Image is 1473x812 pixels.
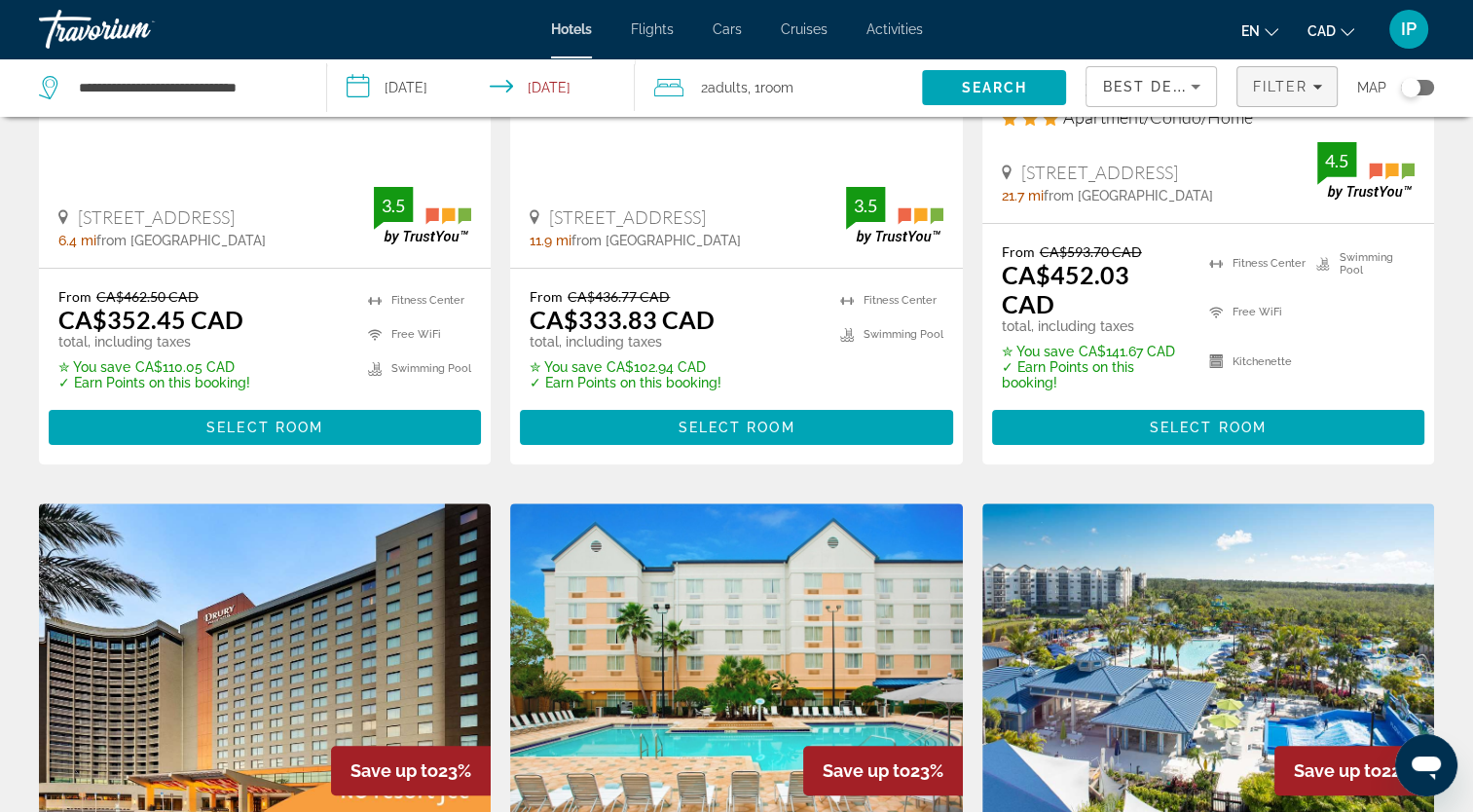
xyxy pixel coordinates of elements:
[1002,318,1185,334] p: total, including taxes
[992,410,1424,445] button: Select Room
[1236,66,1338,107] button: Filters
[58,375,250,390] p: ✓ Earn Points on this booking!
[866,21,923,37] a: Activities
[530,334,721,350] p: total, including taxes
[520,410,952,445] button: Select Room
[701,74,748,101] span: 2
[58,233,96,248] span: 6.4 mi
[520,415,952,436] a: Select Room
[1102,75,1200,98] mat-select: Sort by
[962,80,1028,95] span: Search
[530,288,563,305] span: From
[530,233,571,248] span: 11.9 mi
[1063,106,1253,128] span: Apartment/Condo/Home
[58,359,130,375] span: ✮ You save
[1252,79,1307,94] span: Filter
[1002,243,1035,260] span: From
[823,760,910,781] span: Save up to
[1040,243,1142,260] del: CA$593.70 CAD
[549,206,706,228] span: [STREET_ADDRESS]
[530,305,715,334] ins: CA$333.83 CAD
[358,288,471,313] li: Fitness Center
[1002,188,1044,203] span: 21.7 mi
[1021,162,1178,183] span: [STREET_ADDRESS]
[846,194,885,217] div: 3.5
[571,233,741,248] span: from [GEOGRAPHIC_DATA]
[96,233,266,248] span: from [GEOGRAPHIC_DATA]
[1241,23,1260,39] span: en
[708,80,748,95] span: Adults
[358,356,471,381] li: Swimming Pool
[58,305,243,334] ins: CA$352.45 CAD
[331,746,491,795] div: 23%
[1150,420,1267,435] span: Select Room
[760,80,793,95] span: Room
[830,288,943,313] li: Fitness Center
[678,420,794,435] span: Select Room
[78,206,235,228] span: [STREET_ADDRESS]
[530,375,721,390] p: ✓ Earn Points on this booking!
[1386,79,1434,96] button: Toggle map
[1102,79,1203,94] span: Best Deals
[1383,9,1434,50] button: User Menu
[1307,17,1354,45] button: Change currency
[568,288,670,305] del: CA$436.77 CAD
[1307,243,1415,282] li: Swimming Pool
[830,322,943,347] li: Swimming Pool
[49,415,481,436] a: Select Room
[992,415,1424,436] a: Select Room
[1044,188,1213,203] span: from [GEOGRAPHIC_DATA]
[1317,149,1356,172] div: 4.5
[1307,23,1336,39] span: CAD
[1274,746,1434,795] div: 22%
[1294,760,1381,781] span: Save up to
[781,21,828,37] a: Cruises
[1199,243,1307,282] li: Fitness Center
[206,420,323,435] span: Select Room
[551,21,592,37] a: Hotels
[96,288,199,305] del: CA$462.50 CAD
[1002,106,1415,128] div: 3 star Apartment
[1401,19,1417,39] span: IP
[1002,344,1185,359] p: CA$141.67 CAD
[803,746,963,795] div: 23%
[58,288,92,305] span: From
[530,359,602,375] span: ✮ You save
[350,760,438,781] span: Save up to
[39,4,234,55] a: Travorium
[530,359,721,375] p: CA$102.94 CAD
[1002,344,1074,359] span: ✮ You save
[1395,734,1457,796] iframe: Button to launch messaging window
[846,187,943,244] img: TrustYou guest rating badge
[713,21,742,37] a: Cars
[77,73,297,102] input: Search hotel destination
[58,359,250,375] p: CA$110.05 CAD
[635,58,923,117] button: Travelers: 2 adults, 0 children
[1199,342,1307,381] li: Kitchenette
[327,58,635,117] button: Select check in and out date
[1317,142,1415,200] img: TrustYou guest rating badge
[631,21,674,37] a: Flights
[49,410,481,445] button: Select Room
[1002,260,1129,318] ins: CA$452.03 CAD
[374,187,471,244] img: TrustYou guest rating badge
[58,334,250,350] p: total, including taxes
[1002,359,1185,390] p: ✓ Earn Points on this booking!
[374,194,413,217] div: 3.5
[748,74,793,101] span: , 1
[1241,17,1278,45] button: Change language
[922,70,1066,105] button: Search
[1199,293,1307,332] li: Free WiFi
[1357,74,1386,101] span: Map
[358,322,471,347] li: Free WiFi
